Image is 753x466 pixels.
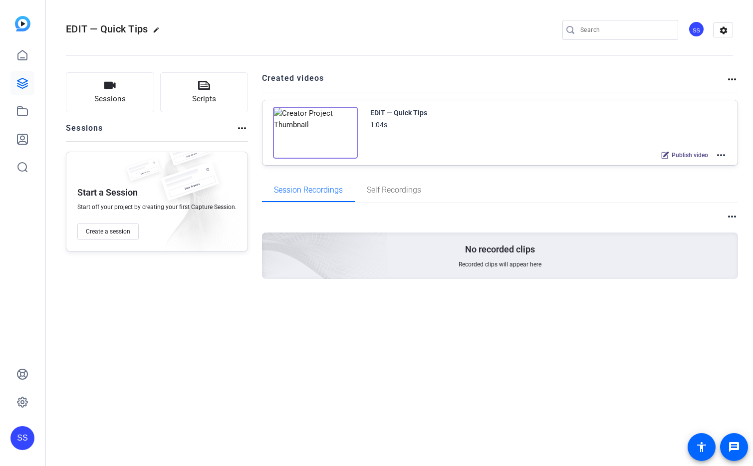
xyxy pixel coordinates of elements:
[728,441,740,453] mat-icon: message
[162,137,217,174] img: fake-session.png
[10,426,34,450] div: SS
[696,441,708,453] mat-icon: accessibility
[192,93,216,105] span: Scripts
[153,26,165,38] mat-icon: edit
[273,107,358,159] img: Creator Project Thumbnail
[367,186,421,194] span: Self Recordings
[152,162,227,212] img: fake-session.png
[150,134,388,351] img: embarkstudio-empty-session.png
[459,260,541,268] span: Recorded clips will appear here
[715,149,727,161] mat-icon: more_horiz
[66,23,148,35] span: EDIT — Quick Tips
[86,228,130,235] span: Create a session
[262,72,727,92] h2: Created videos
[160,72,249,112] button: Scripts
[66,72,154,112] button: Sessions
[580,24,670,36] input: Search
[146,149,243,256] img: embarkstudio-empty-session.png
[370,119,387,131] div: 1:04s
[77,223,139,240] button: Create a session
[236,122,248,134] mat-icon: more_horiz
[66,122,103,141] h2: Sessions
[274,186,343,194] span: Session Recordings
[15,16,30,31] img: blue-gradient.svg
[94,93,126,105] span: Sessions
[688,21,706,38] ngx-avatar: Studio Support
[370,107,427,119] div: EDIT — Quick Tips
[77,187,138,199] p: Start a Session
[714,23,734,38] mat-icon: settings
[726,73,738,85] mat-icon: more_horiz
[121,158,166,188] img: fake-session.png
[688,21,705,37] div: SS
[465,243,535,255] p: No recorded clips
[726,211,738,223] mat-icon: more_horiz
[77,203,237,211] span: Start off your project by creating your first Capture Session.
[672,151,708,159] span: Publish video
